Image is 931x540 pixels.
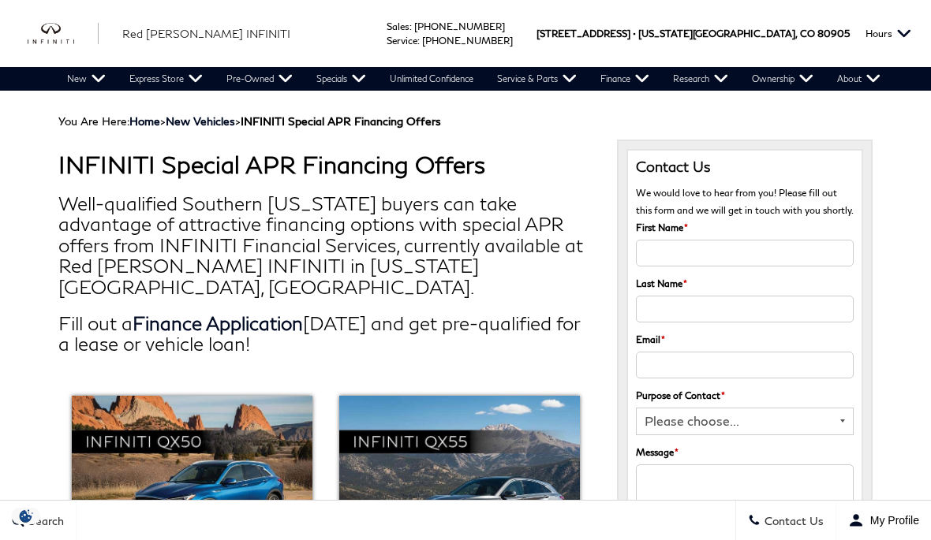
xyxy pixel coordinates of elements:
a: Finance [589,67,661,91]
a: Red [PERSON_NAME] INFINITI [122,25,290,42]
span: Service [387,35,417,47]
a: Service & Parts [485,67,589,91]
section: Click to Open Cookie Consent Modal [8,508,44,524]
a: [STREET_ADDRESS] • [US_STATE][GEOGRAPHIC_DATA], CO 80905 [537,28,850,39]
a: Unlimited Confidence [378,67,485,91]
a: Finance Application [133,311,303,334]
span: : [417,35,420,47]
span: : [409,20,412,32]
h3: Contact Us [636,158,854,176]
span: We would love to hear from you! Please fill out this form and we will get in touch with you shortly. [636,187,854,215]
a: infiniti [28,23,99,44]
a: About [825,67,892,91]
h2: Well-qualified Southern [US_STATE] buyers can take advantage of attractive financing options with... [58,193,593,297]
h1: INFINITI Special APR Financing Offers [58,151,593,177]
a: Ownership [740,67,825,91]
a: Specials [305,67,378,91]
span: Sales [387,20,409,32]
span: My Profile [864,514,919,527]
label: Message [636,443,679,460]
label: First Name [636,218,688,236]
label: Last Name [636,274,687,292]
img: INFINITI [28,23,99,44]
a: [PHONE_NUMBER] [414,20,505,32]
label: Purpose of Contact [636,386,725,404]
span: > [166,114,441,128]
nav: Main Navigation [55,67,892,91]
a: [PHONE_NUMBER] [422,35,513,47]
strong: INFINITI Special APR Financing Offers [241,114,441,128]
a: New [55,67,118,91]
label: Email [636,330,665,348]
div: Breadcrumbs [58,114,873,128]
a: Pre-Owned [215,67,305,91]
a: New Vehicles [166,114,235,128]
span: You Are Here: [58,114,441,128]
span: Search [24,514,64,527]
span: > [129,114,441,128]
span: Contact Us [761,514,824,527]
a: Research [661,67,740,91]
button: Open user profile menu [836,501,931,540]
img: Opt-Out Icon [8,508,44,524]
span: Red [PERSON_NAME] INFINITI [122,27,290,40]
h2: Fill out a [DATE] and get pre-qualified for a lease or vehicle loan! [58,313,593,355]
a: Home [129,114,160,128]
a: Express Store [118,67,215,91]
